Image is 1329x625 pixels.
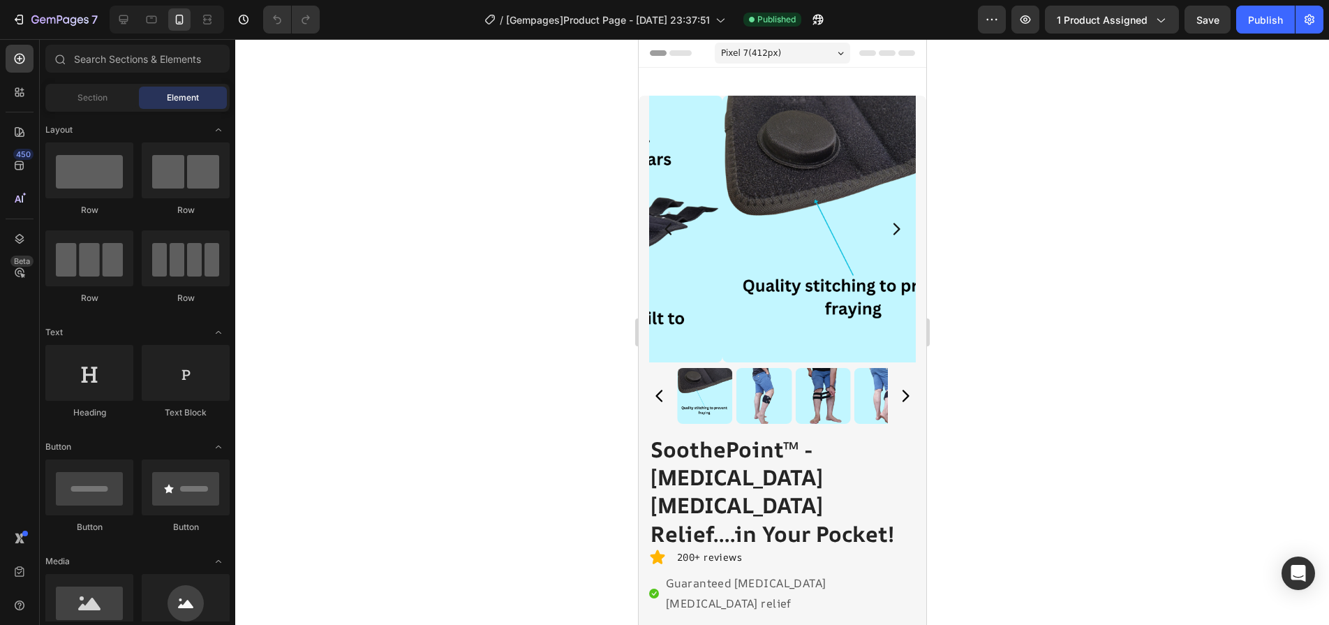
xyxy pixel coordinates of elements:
div: Open Intercom Messenger [1282,557,1315,590]
span: / [500,13,503,27]
span: Save [1196,14,1219,26]
div: Row [142,292,230,304]
button: 7 [6,6,104,34]
span: Toggle open [207,321,230,344]
div: Row [142,204,230,216]
span: 1 product assigned [1057,13,1148,27]
div: Button [45,521,133,534]
span: Published [757,13,796,26]
span: Toggle open [207,119,230,141]
div: Publish [1248,13,1283,27]
div: 450 [13,149,34,160]
span: Toggle open [207,436,230,458]
button: 1 product assigned [1045,6,1179,34]
div: Text Block [142,406,230,419]
span: Text [45,326,63,339]
span: Layout [45,124,73,136]
div: Beta [10,256,34,267]
input: Search Sections & Elements [45,45,230,73]
span: Media [45,555,70,568]
span: Element [167,91,199,104]
span: Button [45,441,71,453]
iframe: Design area [639,39,926,625]
span: Toggle open [207,550,230,573]
div: Heading [45,406,133,419]
div: Row [45,204,133,216]
span: [Gempages]Product Page - [DATE] 23:37:51 [506,13,710,27]
button: Save [1185,6,1231,34]
div: Undo/Redo [263,6,320,34]
p: 7 [91,11,98,28]
div: Button [142,521,230,534]
button: Publish [1236,6,1295,34]
div: Row [45,292,133,304]
span: Section [77,91,107,104]
p: All natural solution [27,582,133,603]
